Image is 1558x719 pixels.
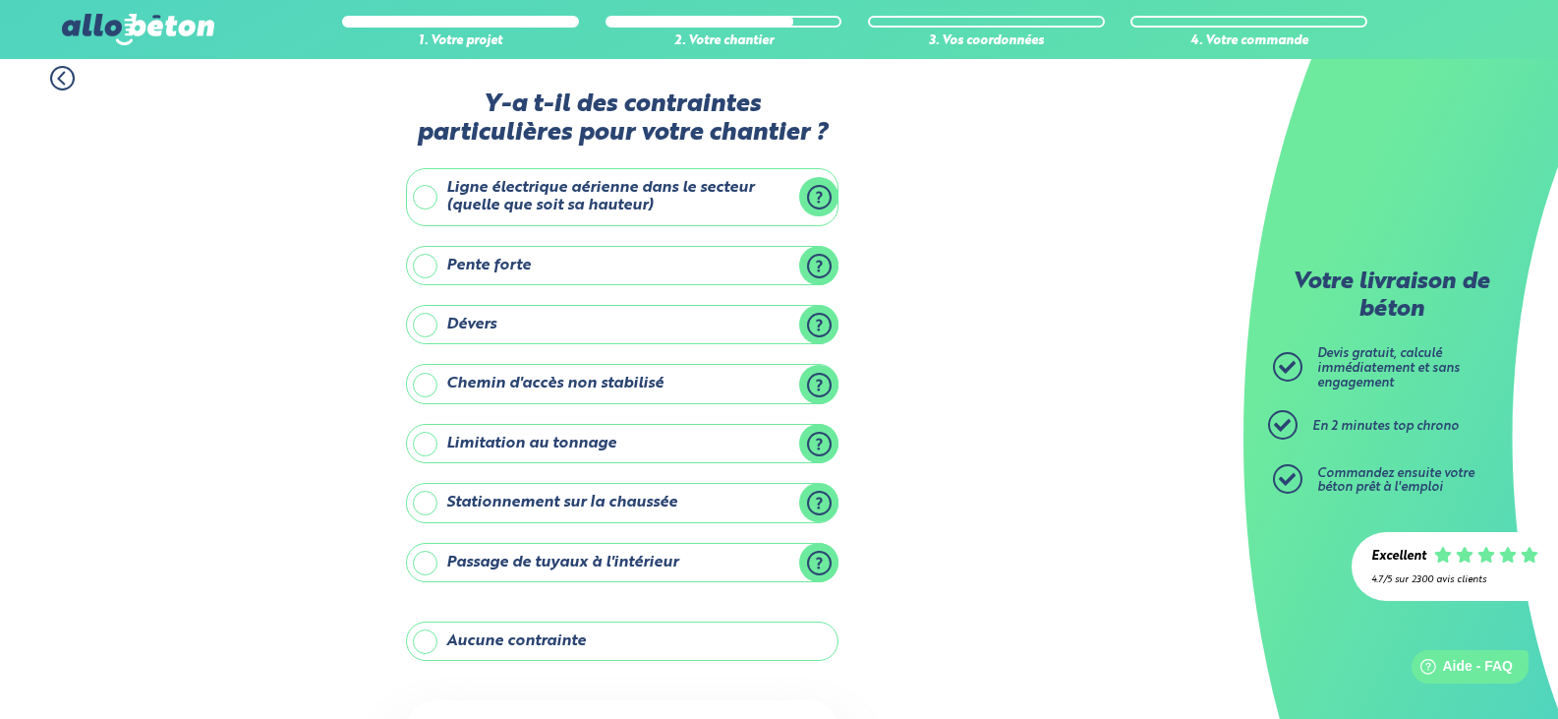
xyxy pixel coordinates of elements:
label: Y-a t-il des contraintes particulières pour votre chantier ? [406,90,838,149]
div: 2. Votre chantier [606,34,842,49]
label: Passage de tuyaux à l'intérieur [406,543,838,582]
div: 1. Votre projet [342,34,579,49]
label: Ligne électrique aérienne dans le secteur (quelle que soit sa hauteur) [406,168,838,226]
label: Limitation au tonnage [406,424,838,463]
label: Dévers [406,305,838,344]
img: allobéton [62,14,213,45]
iframe: Help widget launcher [1383,642,1536,697]
label: Chemin d'accès non stabilisé [406,364,838,403]
label: Aucune contrainte [406,622,838,661]
label: Pente forte [406,246,838,285]
label: Stationnement sur la chaussée [406,483,838,522]
div: 3. Vos coordonnées [868,34,1105,49]
div: 4. Votre commande [1130,34,1367,49]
